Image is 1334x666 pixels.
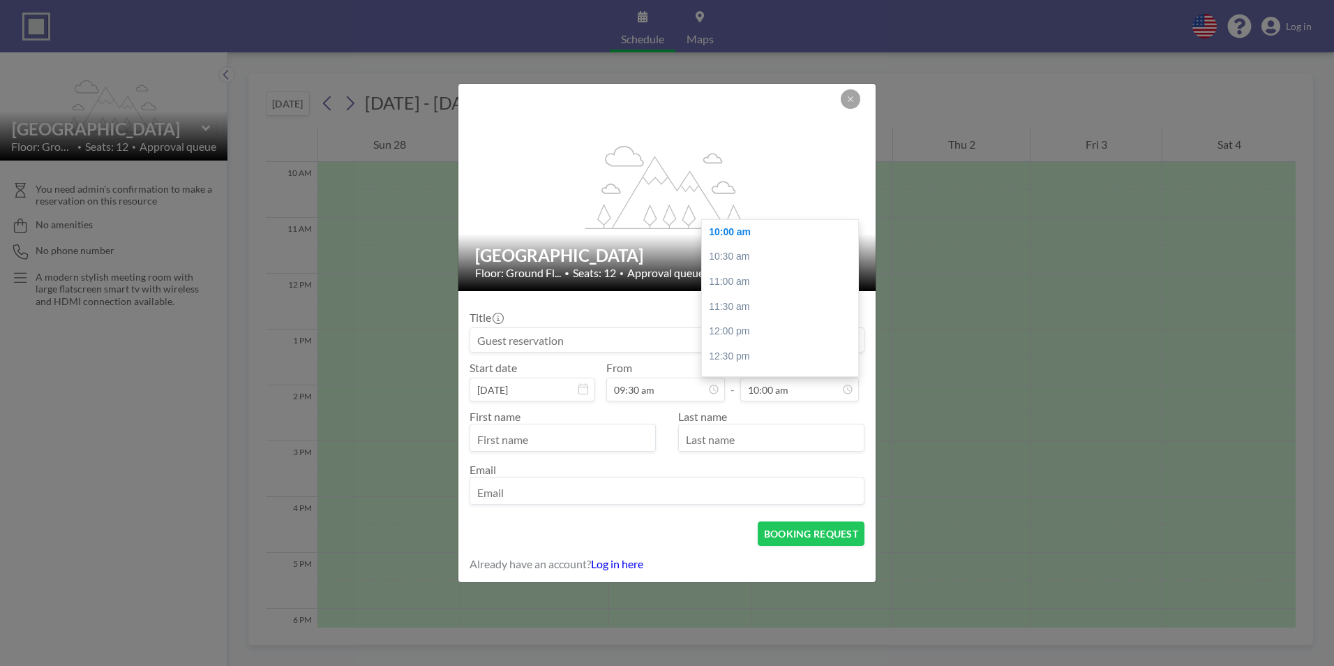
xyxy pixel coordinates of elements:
label: Email [470,463,496,476]
span: • [620,269,624,278]
span: Approval queue [627,266,704,280]
span: Floor: Ground Fl... [475,266,561,280]
span: Already have an account? [470,557,591,571]
div: 10:00 am [702,220,865,245]
div: 10:30 am [702,244,865,269]
span: - [730,366,735,397]
span: • [564,268,569,279]
input: First name [470,427,655,451]
div: 11:30 am [702,295,865,320]
label: From [606,361,632,375]
input: Last name [679,427,864,451]
div: 12:30 pm [702,344,865,369]
label: Last name [678,410,727,423]
g: flex-grow: 1.2; [585,145,750,228]
input: Email [470,480,864,504]
button: BOOKING REQUEST [758,521,864,546]
input: Guest reservation [470,328,864,352]
label: Start date [470,361,517,375]
div: 01:00 pm [702,369,865,394]
h2: [GEOGRAPHIC_DATA] [475,245,860,266]
span: Seats: 12 [573,266,616,280]
a: Log in here [591,557,643,570]
label: Title [470,311,502,325]
div: 12:00 pm [702,319,865,344]
label: First name [470,410,520,423]
div: 11:00 am [702,269,865,295]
